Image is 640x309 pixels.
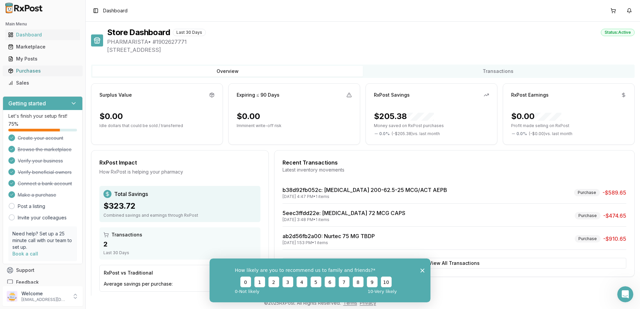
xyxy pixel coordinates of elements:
[99,159,260,167] div: RxPost Impact
[374,123,489,128] p: Money saved on RxPost purchases
[3,66,83,76] button: Purchases
[99,169,260,175] div: How RxPost is helping your pharmacy
[374,92,410,98] div: RxPost Savings
[283,217,405,222] div: [DATE] 3:48 PM • 1 items
[5,53,80,65] a: My Posts
[237,123,352,128] p: Imminent write-off risk
[603,212,626,220] span: -$474.65
[99,123,215,128] p: Idle dollars that could be sold / transferred
[12,251,38,256] a: Book a call
[374,111,434,122] div: $205.38
[92,66,363,77] button: Overview
[8,80,77,86] div: Sales
[8,56,77,62] div: My Posts
[379,131,390,136] span: 0.0 %
[18,203,45,210] a: Post a listing
[8,99,46,107] h3: Getting started
[210,259,430,302] iframe: Survey from RxPost
[107,27,170,38] h1: Store Dashboard
[103,239,256,249] div: 2
[3,54,83,64] button: My Posts
[103,201,256,211] div: $323.72
[99,92,132,98] div: Surplus Value
[12,230,73,250] p: Need help? Set up a 25 minute call with our team to set up.
[5,65,80,77] a: Purchases
[21,290,68,297] p: Welcome
[107,46,635,54] span: [STREET_ADDRESS]
[5,77,80,89] a: Sales
[283,258,626,269] button: View All Transactions
[18,135,63,141] span: Create your account
[617,286,633,302] iframe: Intercom live chat
[283,233,375,239] a: ab2d56fb2a00: Nurtec 75 MG TBDP
[343,300,357,306] a: Terms
[3,29,83,40] button: Dashboard
[283,194,447,199] div: [DATE] 4:47 PM • 1 items
[360,300,376,306] a: Privacy
[5,29,80,41] a: Dashboard
[283,159,626,167] div: Recent Transactions
[99,111,123,122] div: $0.00
[8,68,77,74] div: Purchases
[5,21,80,27] h2: Main Menu
[103,250,256,255] div: Last 30 Days
[392,131,440,136] span: ( - $205.38 ) vs. last month
[16,279,39,286] span: Feedback
[3,78,83,88] button: Sales
[18,192,56,198] span: Make a purchase
[575,212,601,219] div: Purchase
[283,240,375,245] div: [DATE] 1:53 PM • 1 items
[283,187,447,193] a: b38d92fb052c: [MEDICAL_DATA] 200-62.5-25 MCG/ACT AEPB
[18,169,72,176] span: Verify beneficial owners
[8,43,77,50] div: Marketplace
[237,111,260,122] div: $0.00
[21,297,68,302] p: [EMAIL_ADDRESS][DOMAIN_NAME]
[3,3,46,13] img: RxPost Logo
[107,38,635,46] span: PHARMARISTA • # 1902627771
[5,41,80,53] a: Marketplace
[283,167,626,173] div: Latest inventory movements
[173,29,206,36] div: Last 30 Days
[529,131,572,136] span: ( - $0.00 ) vs. last month
[516,131,527,136] span: 0.0 %
[18,214,67,221] a: Invite your colleagues
[237,92,279,98] div: Expiring ≤ 90 Days
[103,7,128,14] span: Dashboard
[18,180,72,187] span: Connect a bank account
[114,190,148,198] span: Total Savings
[283,210,405,216] a: 5eec3ffdd22e: [MEDICAL_DATA] 72 MCG CAPS
[511,92,549,98] div: RxPost Earnings
[104,281,173,287] span: Average savings per purchase:
[111,231,142,238] span: Transactions
[7,291,17,302] img: User avatar
[363,66,633,77] button: Transactions
[3,41,83,52] button: Marketplace
[511,111,561,122] div: $0.00
[8,113,77,119] p: Let's finish your setup first!
[511,123,626,128] p: Profit made selling on RxPost
[574,189,600,196] div: Purchase
[603,189,626,197] span: -$589.65
[603,235,626,243] span: -$910.65
[8,121,18,127] span: 75 %
[103,213,256,218] div: Combined savings and earnings through RxPost
[104,270,153,276] div: RxPost vs Traditional
[575,235,601,242] div: Purchase
[3,264,83,276] button: Support
[18,146,72,153] span: Browse the marketplace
